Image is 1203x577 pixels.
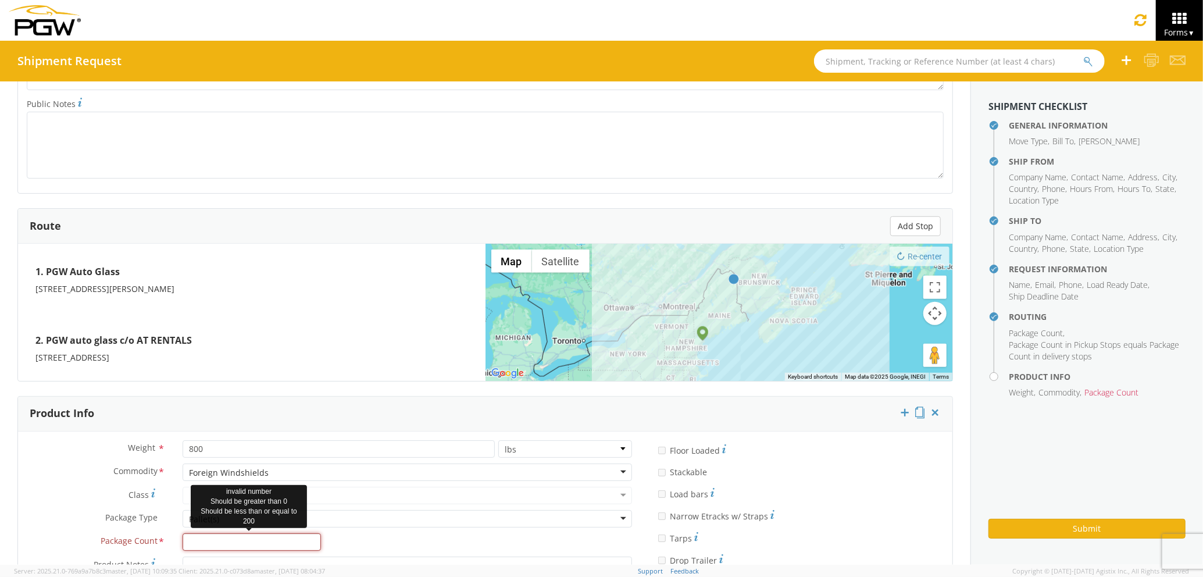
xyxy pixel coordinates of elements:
span: Ship Deadline Date [1009,291,1079,302]
button: Drag Pegman onto the map to open Street View [923,344,947,367]
span: Location Type [1009,195,1059,206]
h3: Route [30,220,61,232]
li: , [1009,279,1032,291]
li: , [1035,279,1056,291]
span: Package Count [101,535,158,548]
label: Narrow Etracks w/ Straps [658,508,774,522]
img: pgw-form-logo-1aaa8060b1cc70fad034.png [9,5,81,35]
button: Add Stop [890,216,941,236]
input: Load bars [658,490,666,498]
li: , [1009,327,1065,339]
span: Contact Name [1071,172,1123,183]
span: Phone [1059,279,1082,290]
span: City [1162,172,1176,183]
span: [PERSON_NAME] [1079,136,1140,147]
input: Stackable [658,469,666,476]
a: Open this area in Google Maps (opens a new window) [488,366,527,381]
strong: Shipment Checklist [988,100,1087,113]
button: Keyboard shortcuts [788,373,838,381]
li: , [1070,243,1091,255]
li: , [1052,136,1076,147]
input: Tarps [658,535,666,542]
h4: Ship From [1009,157,1186,166]
span: [STREET_ADDRESS][PERSON_NAME] [35,283,174,294]
h4: Routing [1009,312,1186,321]
h4: 2. PGW auto glass c/o AT RENTALS [35,330,468,352]
li: , [1118,183,1152,195]
label: Drop Trailer [658,553,723,567]
span: Company Name [1009,172,1066,183]
span: Class [128,489,149,500]
a: Feedback [671,567,699,575]
span: City [1162,231,1176,243]
span: Weight [1009,387,1034,398]
label: Load bars [658,486,715,500]
a: Terms [933,373,949,380]
a: Support [638,567,663,575]
li: , [1162,231,1177,243]
li: , [1009,243,1039,255]
span: Product Notes [94,559,149,570]
div: invalid number Should be greater than 0 Should be less than or equal to 200 [191,485,307,529]
span: Package Count [1084,387,1138,398]
div: Foreign Windshields [189,467,269,479]
h4: Request Information [1009,265,1186,273]
button: Show satellite imagery [532,250,590,273]
span: Copyright © [DATE]-[DATE] Agistix Inc., All Rights Reserved [1012,567,1189,576]
li: , [1042,183,1067,195]
input: Drop Trailer [658,557,666,564]
span: Server: 2025.21.0-769a9a7b8c3 [14,567,177,575]
h4: Shipment Request [17,55,122,67]
li: , [1128,231,1159,243]
span: Country [1009,243,1037,254]
li: , [1042,243,1067,255]
li: , [1009,172,1068,183]
li: , [1162,172,1177,183]
span: Address [1128,172,1158,183]
span: Phone [1042,243,1065,254]
span: Move Type [1009,136,1048,147]
li: , [1009,231,1068,243]
span: Hours To [1118,183,1151,194]
li: , [1071,172,1125,183]
span: Public Notes [27,98,76,109]
li: , [1059,279,1084,291]
span: Weight [128,442,155,453]
span: State [1070,243,1089,254]
span: Contact Name [1071,231,1123,243]
button: Submit [988,519,1186,539]
h4: General Information [1009,121,1186,130]
label: Tarps [658,530,698,544]
input: Shipment, Tracking or Reference Number (at least 4 chars) [814,49,1105,73]
h3: Product Info [30,408,94,419]
button: Map camera controls [923,302,947,325]
span: Commodity [1038,387,1080,398]
span: Package Type [105,512,158,525]
span: Country [1009,183,1037,194]
span: Forms [1164,27,1195,38]
span: Name [1009,279,1030,290]
span: Map data ©2025 Google, INEGI [845,373,926,380]
span: Package Count in Pickup Stops equals Package Count in delivery stops [1009,339,1179,362]
label: Stackable [658,465,709,478]
span: master, [DATE] 10:09:35 [106,567,177,575]
div: Pallet(s) [189,514,219,525]
span: State [1155,183,1175,194]
span: Phone [1042,183,1065,194]
button: Toggle fullscreen view [923,276,947,299]
input: Narrow Etracks w/ Straps [658,512,666,520]
h4: Ship To [1009,216,1186,225]
button: Show street map [491,250,532,273]
li: , [1155,183,1176,195]
h4: Product Info [1009,372,1186,381]
li: , [1009,387,1036,398]
li: , [1070,183,1115,195]
label: Floor Loaded [658,443,726,457]
li: , [1009,183,1039,195]
li: , [1038,387,1081,398]
span: Commodity [113,465,158,479]
span: Bill To [1052,136,1074,147]
span: Load Ready Date [1087,279,1148,290]
span: master, [DATE] 08:04:37 [254,567,325,575]
li: , [1071,231,1125,243]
